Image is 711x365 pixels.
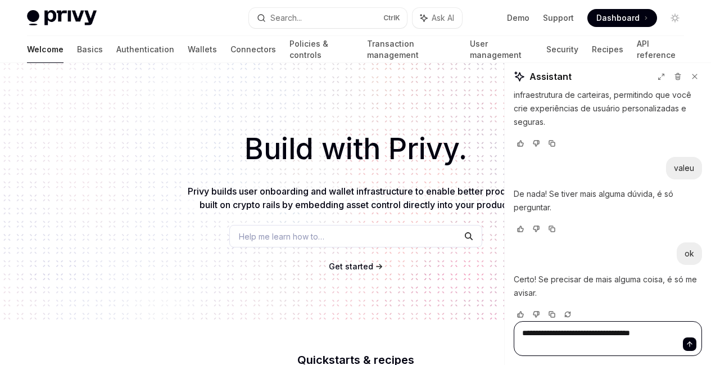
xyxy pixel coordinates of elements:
a: Dashboard [587,9,657,27]
a: Support [543,12,574,24]
span: Privy builds user onboarding and wallet infrastructure to enable better products built on crypto ... [188,186,523,210]
button: Ask AI [413,8,462,28]
h1: Build with Privy. [18,127,693,171]
button: Toggle dark mode [666,9,684,27]
div: valeu [674,163,694,174]
a: User management [470,36,533,63]
span: Dashboard [596,12,640,24]
span: Get started [329,262,373,271]
a: Get started [329,261,373,272]
span: Ctrl K [383,13,400,22]
span: Ask AI [432,12,454,24]
p: Certo! Se precisar de mais alguma coisa, é só me avisar. [514,273,702,300]
p: De nada! Se tiver mais alguma dúvida, é só perguntar. [514,187,702,214]
img: light logo [27,10,97,26]
a: Basics [77,36,103,63]
a: Policies & controls [289,36,354,63]
div: Search... [270,11,302,25]
a: Demo [507,12,529,24]
span: Assistant [529,70,572,83]
a: API reference [637,36,684,63]
div: ok [685,248,694,259]
button: Search...CtrlK [249,8,407,28]
p: A página "Sobre o Privy" explica que a plataforma se concentra no onboarding de usuários e na inf... [514,61,702,129]
a: Connectors [230,36,276,63]
a: Welcome [27,36,64,63]
a: Authentication [116,36,174,63]
a: Transaction management [367,36,456,63]
button: Send message [683,337,696,351]
a: Recipes [592,36,623,63]
a: Wallets [188,36,217,63]
span: Help me learn how to… [239,231,324,242]
a: Security [546,36,578,63]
